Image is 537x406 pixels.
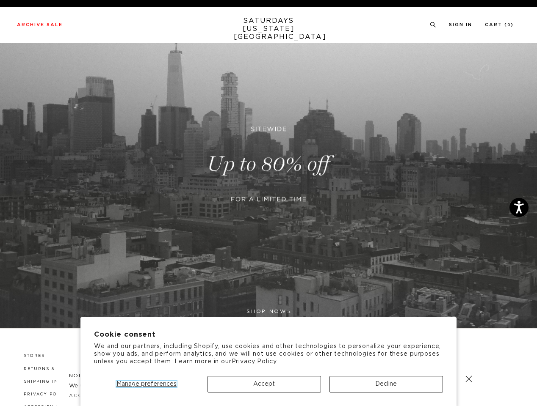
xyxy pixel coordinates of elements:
[69,372,468,379] h5: NOTICE
[24,354,45,358] a: Stores
[449,22,472,27] a: Sign In
[94,331,443,339] h2: Cookie consent
[208,376,321,392] button: Accept
[232,359,277,365] a: Privacy Policy
[24,392,70,396] a: Privacy Policy
[24,367,90,371] a: Returns & Exchanges
[69,382,438,390] p: We use cookies on this site to enhance your user experience. By continuing, you consent to our us...
[94,343,443,366] p: We and our partners, including Shopify, use cookies and other technologies to personalize your ex...
[329,376,443,392] button: Decline
[69,393,94,398] a: Accept
[116,381,177,387] span: Manage preferences
[234,17,304,41] a: SATURDAYS[US_STATE][GEOGRAPHIC_DATA]
[507,23,511,27] small: 0
[17,22,63,27] a: Archive Sale
[485,22,514,27] a: Cart (0)
[94,376,199,392] button: Manage preferences
[24,380,66,384] a: Shipping Info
